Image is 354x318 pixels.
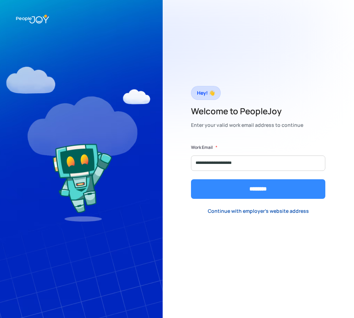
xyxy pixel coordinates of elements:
div: Hey! 👋 [197,88,215,98]
div: Enter your valid work email address to continue [191,120,303,130]
a: Continue with employer's website address [202,204,314,218]
h2: Welcome to PeopleJoy [191,106,303,117]
label: Work Email [191,144,213,151]
form: Form [191,144,325,199]
div: Continue with employer's website address [208,208,309,215]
